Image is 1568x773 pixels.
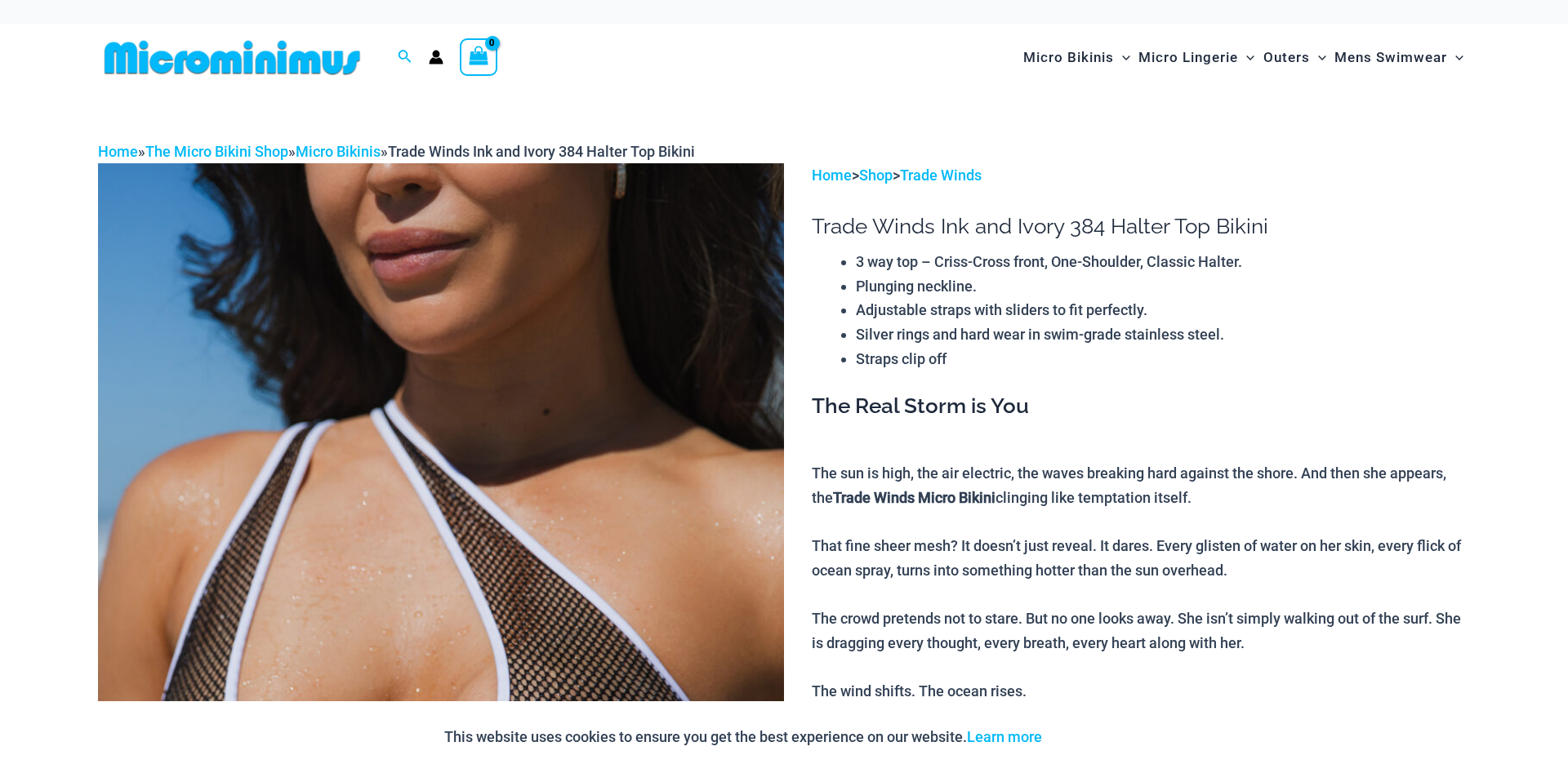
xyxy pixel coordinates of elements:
[1259,33,1330,82] a: OutersMenu ToggleMenu Toggle
[98,143,695,160] span: » » »
[1334,37,1447,78] span: Mens Swimwear
[1134,33,1258,82] a: Micro LingerieMenu ToggleMenu Toggle
[1054,717,1124,757] button: Accept
[833,489,996,506] b: Trade Winds Micro Bikini
[98,39,367,76] img: MM SHOP LOGO FLAT
[1310,37,1326,78] span: Menu Toggle
[1019,33,1134,82] a: Micro BikinisMenu ToggleMenu Toggle
[1238,37,1254,78] span: Menu Toggle
[1263,37,1310,78] span: Outers
[145,143,288,160] a: The Micro Bikini Shop
[429,50,443,64] a: Account icon link
[444,725,1042,749] p: This website uses cookies to ensure you get the best experience on our website.
[856,347,1470,371] li: Straps clip off
[812,393,1470,420] h3: The Real Storm is You
[388,143,695,160] span: Trade Winds Ink and Ivory 384 Halter Top Bikini
[967,728,1042,745] a: Learn more
[1023,37,1114,78] span: Micro Bikinis
[900,167,982,184] a: Trade Winds
[1114,37,1130,78] span: Menu Toggle
[812,167,852,184] a: Home
[98,143,138,160] a: Home
[856,250,1470,274] li: 3 way top – Criss-Cross front, One-Shoulder, Classic Halter.
[1017,30,1470,85] nav: Site Navigation
[398,47,412,68] a: Search icon link
[1138,37,1238,78] span: Micro Lingerie
[296,143,381,160] a: Micro Bikinis
[460,38,497,76] a: View Shopping Cart, empty
[1330,33,1468,82] a: Mens SwimwearMenu ToggleMenu Toggle
[812,214,1470,239] h1: Trade Winds Ink and Ivory 384 Halter Top Bikini
[856,298,1470,322] li: Adjustable straps with sliders to fit perfectly.
[1447,37,1463,78] span: Menu Toggle
[856,322,1470,347] li: Silver rings and hard wear in swim-grade stainless steel.
[856,274,1470,299] li: Plunging neckline.
[859,167,893,184] a: Shop
[812,163,1470,188] p: > >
